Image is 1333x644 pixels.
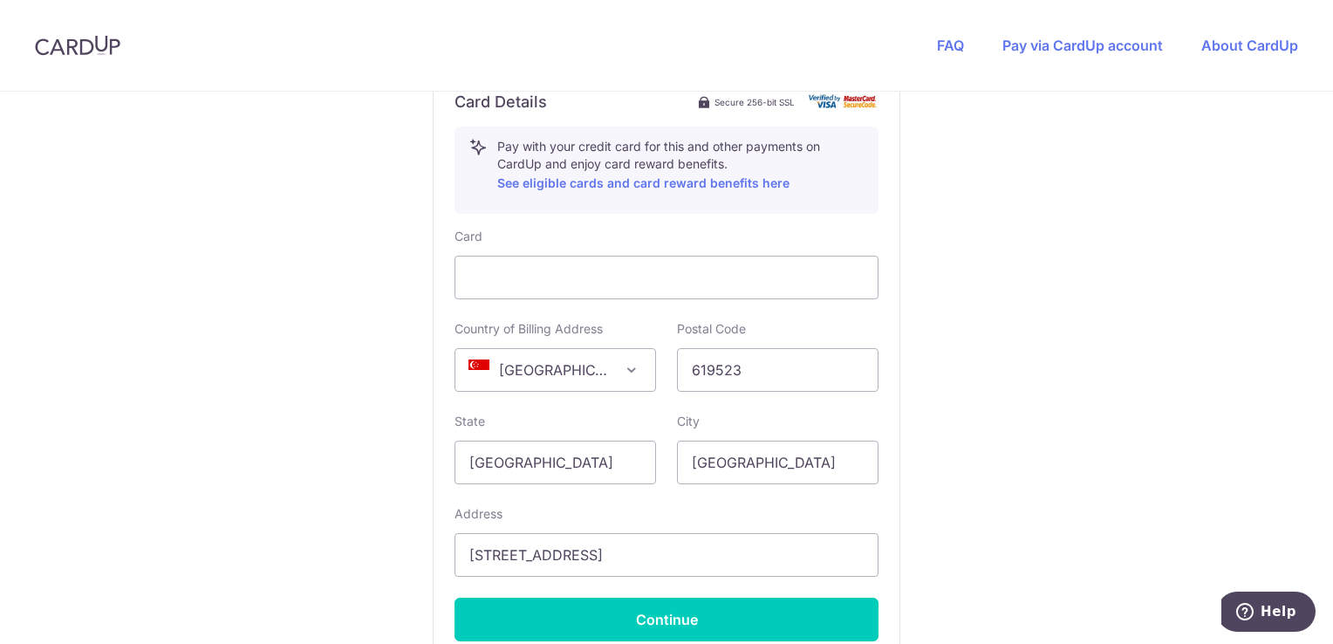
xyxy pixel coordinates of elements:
label: Postal Code [677,320,746,338]
span: Secure 256-bit SSL [714,95,795,109]
p: Pay with your credit card for this and other payments on CardUp and enjoy card reward benefits. [497,138,864,194]
iframe: Opens a widget where you can find more information [1221,592,1316,635]
input: Example 123456 [677,348,878,392]
label: Country of Billing Address [455,320,603,338]
span: Singapore [455,349,655,391]
iframe: Secure card payment input frame [469,267,864,288]
a: Pay via CardUp account [1002,37,1163,54]
button: Continue [455,598,878,641]
img: card secure [809,94,878,109]
a: About CardUp [1201,37,1298,54]
label: Address [455,505,502,523]
a: FAQ [937,37,964,54]
img: CardUp [35,35,120,56]
a: See eligible cards and card reward benefits here [497,175,790,190]
label: State [455,413,485,430]
span: Singapore [455,348,656,392]
h6: Card Details [455,92,547,113]
label: City [677,413,700,430]
label: Card [455,228,482,245]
